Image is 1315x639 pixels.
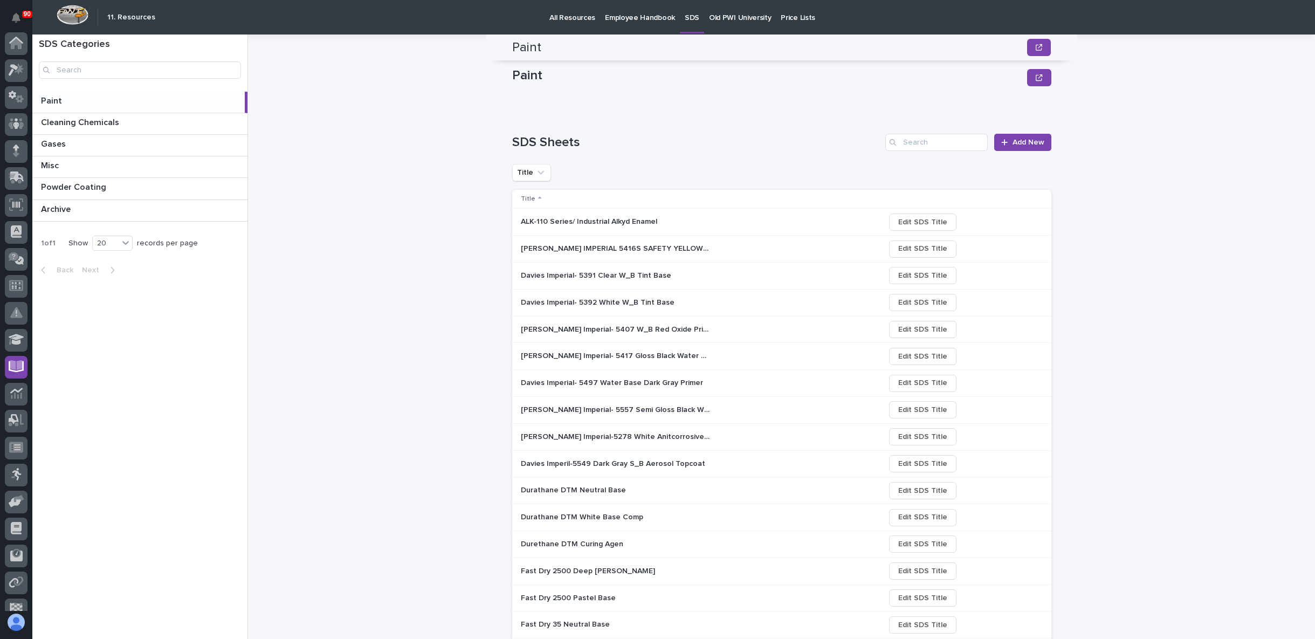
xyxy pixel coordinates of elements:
[889,616,956,634] button: Edit SDS Title
[512,477,1051,504] tr: Durathane DTM Neutral BaseDurathane DTM Neutral Base Edit SDS Title
[889,589,956,607] button: Edit SDS Title
[898,403,947,416] span: Edit SDS Title
[898,457,947,470] span: Edit SDS Title
[889,455,956,472] button: Edit SDS Title
[521,376,705,388] p: Davies Imperial- 5497 Water Base Dark Gray Primer
[93,238,119,249] div: 20
[521,349,712,361] p: Davies Imperial- 5417 Gloss Black Water Reducible Enamel
[521,592,618,603] p: Fast Dry 2500 Pastel Base
[41,115,121,128] p: Cleaning Chemicals
[41,94,64,106] p: Paint
[39,39,241,51] h1: SDS Categories
[889,535,956,553] button: Edit SDS Title
[32,92,247,113] a: PaintPaint
[512,558,1051,585] tr: Fast Dry 2500 Deep [PERSON_NAME]Fast Dry 2500 Deep [PERSON_NAME] Edit SDS Title
[898,242,947,255] span: Edit SDS Title
[889,348,956,365] button: Edit SDS Title
[885,134,988,151] input: Search
[512,135,882,150] h1: SDS Sheets
[512,343,1051,370] tr: [PERSON_NAME] Imperial- 5417 Gloss Black Water Reducible Enamel[PERSON_NAME] Imperial- 5417 Gloss...
[41,202,73,215] p: Archive
[41,180,108,193] p: Powder Coating
[512,611,1051,638] tr: Fast Dry 35 Neutral BaseFast Dry 35 Neutral Base Edit SDS Title
[889,428,956,445] button: Edit SDS Title
[889,214,956,231] button: Edit SDS Title
[521,457,707,469] p: Davies Imperil-5549 Dark Gray S_B Aerosol Topcoat
[512,316,1051,343] tr: [PERSON_NAME] Imperial- 5407 W_B Red Oxide Primer[PERSON_NAME] Imperial- 5407 W_B Red Oxide Prime...
[521,269,673,280] p: Davies Imperial- 5391 Clear W_B Tint Base
[512,423,1051,450] tr: [PERSON_NAME] Imperial-5278 White Anitcorrosive W_R Primer[PERSON_NAME] Imperial-5278 White Anitc...
[512,396,1051,423] tr: [PERSON_NAME] Imperial- 5557 Semi Gloss Black W_R Alkyd[PERSON_NAME] Imperial- 5557 Semi Gloss Bl...
[889,401,956,418] button: Edit SDS Title
[521,215,659,226] p: ALK-110 Series/ Industrial Alkyd Enamel
[5,6,27,29] button: Notifications
[898,296,947,309] span: Edit SDS Title
[512,236,1051,263] tr: [PERSON_NAME] IMPERIAL 5416S SAFETY YELLOW WATERBASE ENAMEL[PERSON_NAME] IMPERIAL 5416S SAFETY YE...
[889,267,956,284] button: Edit SDS Title
[512,450,1051,477] tr: Davies Imperil-5549 Dark Gray S_B Aerosol TopcoatDavies Imperil-5549 Dark Gray S_B Aerosol Topcoa...
[512,164,551,181] button: Title
[898,565,947,578] span: Edit SDS Title
[57,5,88,25] img: Workspace Logo
[889,562,956,580] button: Edit SDS Title
[521,403,712,415] p: [PERSON_NAME] Imperial- 5557 Semi Gloss Black W_R Alkyd
[32,135,247,156] a: GasesGases
[898,538,947,551] span: Edit SDS Title
[898,484,947,497] span: Edit SDS Title
[889,241,956,258] button: Edit SDS Title
[889,321,956,338] button: Edit SDS Title
[521,323,712,334] p: [PERSON_NAME] Imperial- 5407 W_B Red Oxide Primer
[898,430,947,443] span: Edit SDS Title
[41,159,61,171] p: Misc
[889,294,956,311] button: Edit SDS Title
[512,68,1023,84] p: Paint
[137,239,198,248] p: records per page
[512,531,1051,558] tr: Durethane DTM Curing AgenDurethane DTM Curing Agen Edit SDS Title
[41,137,68,149] p: Gases
[898,592,947,604] span: Edit SDS Title
[512,370,1051,397] tr: Davies Imperial- 5497 Water Base Dark Gray PrimerDavies Imperial- 5497 Water Base Dark Gray Prime...
[24,10,31,18] p: 90
[1013,138,1044,147] span: Add New
[512,209,1051,236] tr: ALK-110 Series/ Industrial Alkyd EnamelALK-110 Series/ Industrial Alkyd Enamel Edit SDS Title
[521,296,677,307] p: Davies Imperial- 5392 White W_B Tint Base
[32,200,247,222] a: ArchiveArchive
[889,509,956,526] button: Edit SDS Title
[13,13,27,30] div: Notifications90
[107,13,155,22] h2: 11. Resources
[898,619,947,631] span: Edit SDS Title
[521,242,712,253] p: DAVIES IMPERIAL 5416S SAFETY YELLOW WATERBASE ENAMEL
[512,585,1051,611] tr: Fast Dry 2500 Pastel BaseFast Dry 2500 Pastel Base Edit SDS Title
[898,350,947,363] span: Edit SDS Title
[512,504,1051,531] tr: Durathane DTM White Base CompDurathane DTM White Base Comp Edit SDS Title
[521,193,535,205] p: Title
[521,538,625,549] p: Durethane DTM Curing Agen
[32,113,247,135] a: Cleaning ChemicalsCleaning Chemicals
[512,40,541,56] h2: Paint
[521,565,657,576] p: Fast Dry 2500 Deep [PERSON_NAME]
[82,265,106,275] span: Next
[32,230,64,257] p: 1 of 1
[68,239,88,248] p: Show
[898,376,947,389] span: Edit SDS Title
[898,323,947,336] span: Edit SDS Title
[889,482,956,499] button: Edit SDS Title
[889,375,956,392] button: Edit SDS Title
[5,611,27,634] button: users-avatar
[32,265,78,275] button: Back
[521,618,612,629] p: Fast Dry 35 Neutral Base
[50,265,73,275] span: Back
[78,265,123,275] button: Next
[512,289,1051,316] tr: Davies Imperial- 5392 White W_B Tint BaseDavies Imperial- 5392 White W_B Tint Base Edit SDS Title
[512,262,1051,289] tr: Davies Imperial- 5391 Clear W_B Tint BaseDavies Imperial- 5391 Clear W_B Tint Base Edit SDS Title
[898,511,947,524] span: Edit SDS Title
[521,430,712,442] p: [PERSON_NAME] Imperial-5278 White Anitcorrosive W_R Primer
[898,269,947,282] span: Edit SDS Title
[898,216,947,229] span: Edit SDS Title
[32,156,247,178] a: MiscMisc
[994,134,1051,151] a: Add New
[521,484,628,495] p: Durathane DTM Neutral Base
[39,61,241,79] input: Search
